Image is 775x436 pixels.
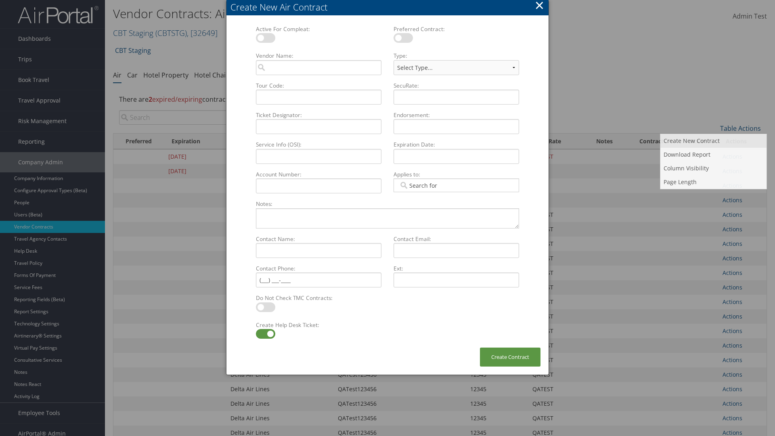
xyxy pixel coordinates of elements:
[399,181,444,189] input: Applies to:
[660,161,767,175] a: Column Visibility
[256,60,381,75] input: Vendor Name:
[253,170,385,178] label: Account Number:
[253,200,522,208] label: Notes:
[253,111,385,119] label: Ticket Designator:
[394,149,519,164] input: Expiration Date:
[253,264,385,272] label: Contact Phone:
[253,321,385,329] label: Create Help Desk Ticket:
[390,235,522,243] label: Contact Email:
[390,25,522,33] label: Preferred Contract:
[253,235,385,243] label: Contact Name:
[390,264,522,272] label: Ext:
[660,134,767,148] a: Create New Contract
[394,90,519,105] input: SecuRate:
[253,25,385,33] label: Active For Compleat:
[394,272,519,287] input: Ext:
[480,348,540,367] button: Create Contract
[390,170,522,178] label: Applies to:
[394,243,519,258] input: Contact Email:
[253,52,385,60] label: Vendor Name:
[256,119,381,134] input: Ticket Designator:
[256,178,381,193] input: Account Number:
[394,119,519,134] input: Endorsement:
[253,140,385,149] label: Service Info (OSI):
[394,60,519,75] select: Type:
[253,294,385,302] label: Do Not Check TMC Contracts:
[390,52,522,60] label: Type:
[390,111,522,119] label: Endorsement:
[253,82,385,90] label: Tour Code:
[660,148,767,161] a: Download Report
[256,272,381,287] input: Contact Phone:
[256,90,381,105] input: Tour Code:
[390,82,522,90] label: SecuRate:
[660,175,767,189] a: Page Length
[390,140,522,149] label: Expiration Date:
[256,208,519,228] textarea: Notes:
[230,1,549,13] div: Create New Air Contract
[256,243,381,258] input: Contact Name:
[256,149,381,164] input: Service Info (OSI):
